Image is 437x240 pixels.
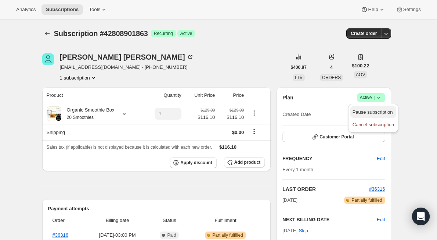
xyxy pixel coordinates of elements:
[89,7,100,13] span: Tools
[282,228,308,233] span: [DATE] ·
[234,159,260,165] span: Add product
[12,4,40,15] button: Analytics
[212,232,243,238] span: Partially fulfilled
[391,4,425,15] button: Settings
[282,167,313,172] span: Every 1 month
[330,64,333,70] span: 4
[230,108,244,112] small: $129.00
[167,232,176,238] span: Paid
[60,64,194,71] span: [EMAIL_ADDRESS][DOMAIN_NAME] · [PHONE_NUMBER]
[217,87,246,103] th: Price
[42,124,142,140] th: Shipping
[86,217,148,224] span: Billing date
[86,232,148,239] span: [DATE] · 03:00 PM
[219,144,236,150] span: $116.10
[282,186,369,193] h2: LAST ORDER
[377,216,385,223] button: Edit
[403,7,421,13] span: Settings
[295,225,313,237] button: Skip
[219,114,244,121] span: $116.10
[84,4,112,15] button: Tools
[346,28,381,39] button: Create order
[352,62,369,70] span: $100.22
[67,115,94,120] small: 20 Smoothies
[282,132,385,142] button: Customer Portal
[42,53,54,65] span: Cindy Kemp
[353,109,393,115] span: Pause subscription
[42,28,53,39] button: Subscriptions
[369,186,385,192] a: #36316
[232,130,244,135] span: $0.00
[356,72,365,77] span: AOV
[282,111,311,118] span: Created Date
[282,216,377,223] h2: NEXT BILLING DATE
[351,31,377,36] span: Create order
[350,106,396,118] button: Pause subscription
[154,31,173,36] span: Recurring
[198,114,215,121] span: $116.10
[319,134,354,140] span: Customer Portal
[180,160,212,166] span: Apply discount
[248,109,260,117] button: Product actions
[42,87,142,103] th: Product
[368,7,378,13] span: Help
[291,64,307,70] span: $400.87
[224,157,265,167] button: Add product
[350,119,396,130] button: Cancel subscription
[170,157,217,168] button: Apply discount
[60,74,97,81] button: Product actions
[369,186,385,193] button: #36316
[142,87,184,103] th: Quantity
[356,4,390,15] button: Help
[54,29,148,38] span: Subscription #42808901863
[48,205,265,212] h2: Payment attempts
[373,95,375,100] span: |
[191,217,260,224] span: Fulfillment
[295,75,303,80] span: LTV
[377,155,385,162] span: Edit
[351,197,382,203] span: Partially fulfilled
[299,227,308,234] span: Skip
[282,155,377,162] h2: FREQUENCY
[201,108,215,112] small: $129.00
[41,4,83,15] button: Subscriptions
[353,122,394,127] span: Cancel subscription
[372,153,389,165] button: Edit
[248,127,260,135] button: Shipping actions
[46,7,79,13] span: Subscriptions
[153,217,186,224] span: Status
[53,232,68,238] a: #36316
[16,7,36,13] span: Analytics
[184,87,217,103] th: Unit Price
[326,62,337,73] button: 4
[360,94,382,101] span: Active
[322,75,341,80] span: ORDERS
[286,62,311,73] button: $400.87
[47,145,212,150] span: Sales tax (if applicable) is not displayed because it is calculated with each new order.
[60,53,194,61] div: [PERSON_NAME] [PERSON_NAME]
[48,212,84,229] th: Order
[282,197,297,204] span: [DATE]
[61,106,115,121] div: Organic Smoothie Box
[282,94,293,101] h2: Plan
[412,208,430,225] div: Open Intercom Messenger
[47,106,61,121] img: product img
[180,31,192,36] span: Active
